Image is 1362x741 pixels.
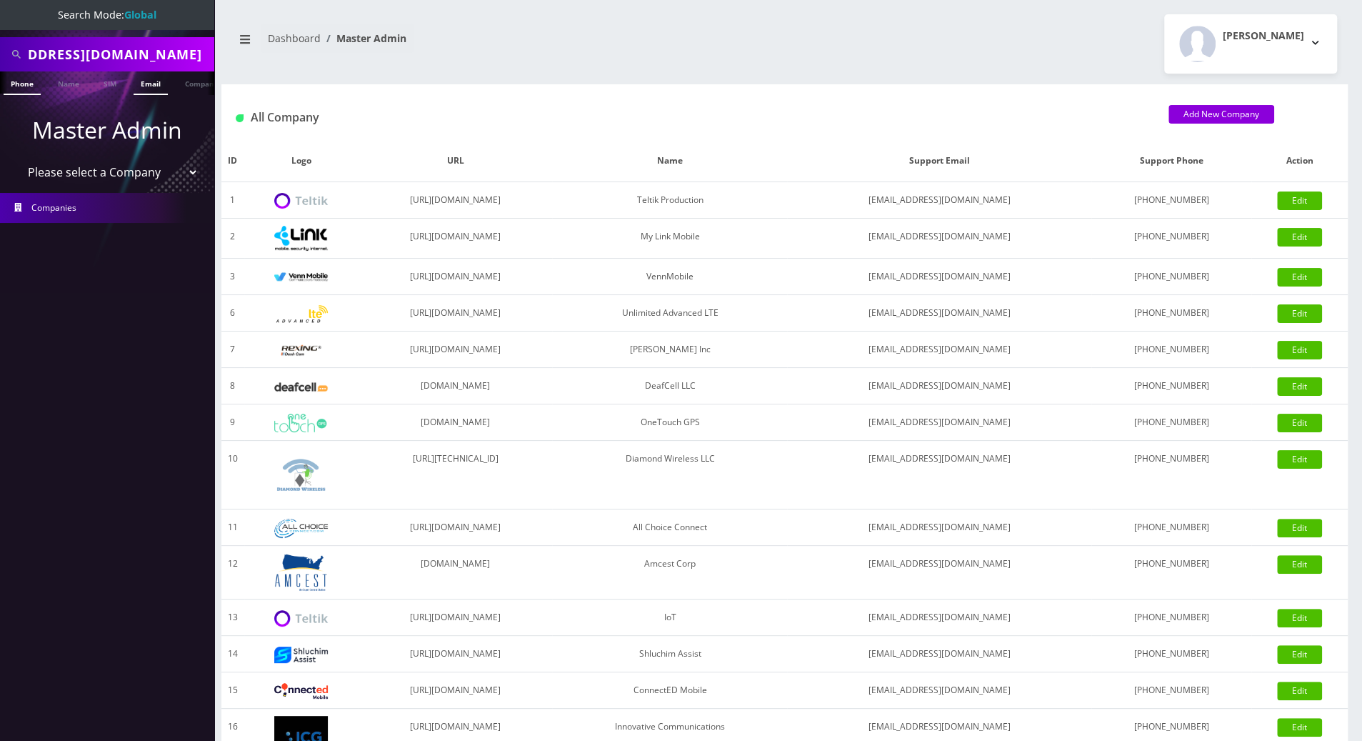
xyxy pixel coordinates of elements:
a: Edit [1277,192,1322,210]
td: My Link Mobile [552,219,787,259]
a: SIM [96,71,124,94]
td: [PHONE_NUMBER] [1091,672,1251,709]
a: Edit [1277,682,1322,700]
img: Shluchim Assist [274,647,328,663]
td: [URL][DOMAIN_NAME] [359,636,552,672]
a: Dashboard [268,31,321,45]
img: All Choice Connect [274,519,328,538]
td: [PHONE_NUMBER] [1091,219,1251,259]
td: [DOMAIN_NAME] [359,368,552,404]
span: Companies [31,202,76,214]
td: [EMAIL_ADDRESS][DOMAIN_NAME] [787,636,1091,672]
td: [DOMAIN_NAME] [359,404,552,441]
td: OneTouch GPS [552,404,787,441]
a: Company [178,71,226,94]
td: [URL][DOMAIN_NAME] [359,182,552,219]
img: Unlimited Advanced LTE [274,305,328,323]
td: VennMobile [552,259,787,295]
td: Amcest Corp [552,546,787,600]
a: Add New Company [1168,105,1274,124]
td: [PERSON_NAME] Inc [552,332,787,368]
a: Edit [1277,414,1322,432]
nav: breadcrumb [232,24,774,64]
td: 2 [221,219,244,259]
td: [PHONE_NUMBER] [1091,295,1251,332]
td: [URL][TECHNICAL_ID] [359,441,552,509]
td: 12 [221,546,244,600]
img: IoT [274,610,328,627]
td: [URL][DOMAIN_NAME] [359,332,552,368]
a: Edit [1277,645,1322,664]
strong: Global [124,8,156,21]
td: [URL][DOMAIN_NAME] [359,295,552,332]
th: Support Email [787,140,1091,182]
td: [URL][DOMAIN_NAME] [359,509,552,546]
td: [PHONE_NUMBER] [1091,332,1251,368]
th: Logo [244,140,359,182]
a: Edit [1277,341,1322,359]
a: Edit [1277,519,1322,537]
h2: [PERSON_NAME] [1223,30,1304,42]
td: [EMAIL_ADDRESS][DOMAIN_NAME] [787,509,1091,546]
img: Diamond Wireless LLC [274,448,328,502]
img: Teltik Production [274,193,328,209]
a: Phone [4,71,41,95]
img: Rexing Inc [274,344,328,357]
a: Edit [1277,304,1322,323]
span: Search Mode: [58,8,156,21]
td: All Choice Connect [552,509,787,546]
a: Name [51,71,86,94]
a: Edit [1277,377,1322,396]
img: OneTouch GPS [274,414,328,432]
th: Support Phone [1091,140,1251,182]
th: URL [359,140,552,182]
td: [EMAIL_ADDRESS][DOMAIN_NAME] [787,404,1091,441]
td: [EMAIL_ADDRESS][DOMAIN_NAME] [787,259,1091,295]
td: [EMAIL_ADDRESS][DOMAIN_NAME] [787,441,1091,509]
button: [PERSON_NAME] [1164,14,1337,74]
td: [PHONE_NUMBER] [1091,259,1251,295]
td: 11 [221,509,244,546]
td: [EMAIL_ADDRESS][DOMAIN_NAME] [787,182,1091,219]
td: [EMAIL_ADDRESS][DOMAIN_NAME] [787,546,1091,600]
td: [PHONE_NUMBER] [1091,182,1251,219]
td: 10 [221,441,244,509]
a: Edit [1277,228,1322,247]
td: [URL][DOMAIN_NAME] [359,600,552,636]
h1: All Company [236,111,1147,124]
a: Edit [1277,609,1322,627]
td: [PHONE_NUMBER] [1091,368,1251,404]
td: Diamond Wireless LLC [552,441,787,509]
td: [EMAIL_ADDRESS][DOMAIN_NAME] [787,600,1091,636]
td: 7 [221,332,244,368]
img: My Link Mobile [274,226,328,251]
td: 14 [221,636,244,672]
img: VennMobile [274,272,328,282]
td: [PHONE_NUMBER] [1091,636,1251,672]
a: Email [134,71,168,95]
td: [URL][DOMAIN_NAME] [359,259,552,295]
td: [PHONE_NUMBER] [1091,509,1251,546]
img: DeafCell LLC [274,382,328,392]
td: 3 [221,259,244,295]
th: ID [221,140,244,182]
td: 15 [221,672,244,709]
li: Master Admin [321,31,406,46]
td: Shluchim Assist [552,636,787,672]
td: 13 [221,600,244,636]
input: Search All Companies [29,41,211,68]
a: Edit [1277,718,1322,737]
td: [URL][DOMAIN_NAME] [359,219,552,259]
td: Teltik Production [552,182,787,219]
td: [EMAIL_ADDRESS][DOMAIN_NAME] [787,672,1091,709]
td: [DOMAIN_NAME] [359,546,552,600]
td: [PHONE_NUMBER] [1091,404,1251,441]
img: ConnectED Mobile [274,683,328,699]
td: [EMAIL_ADDRESS][DOMAIN_NAME] [787,368,1091,404]
th: Name [552,140,787,182]
td: [EMAIL_ADDRESS][DOMAIN_NAME] [787,295,1091,332]
td: Unlimited Advanced LTE [552,295,787,332]
td: [PHONE_NUMBER] [1091,546,1251,600]
th: Action [1251,140,1348,182]
a: Edit [1277,450,1322,469]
